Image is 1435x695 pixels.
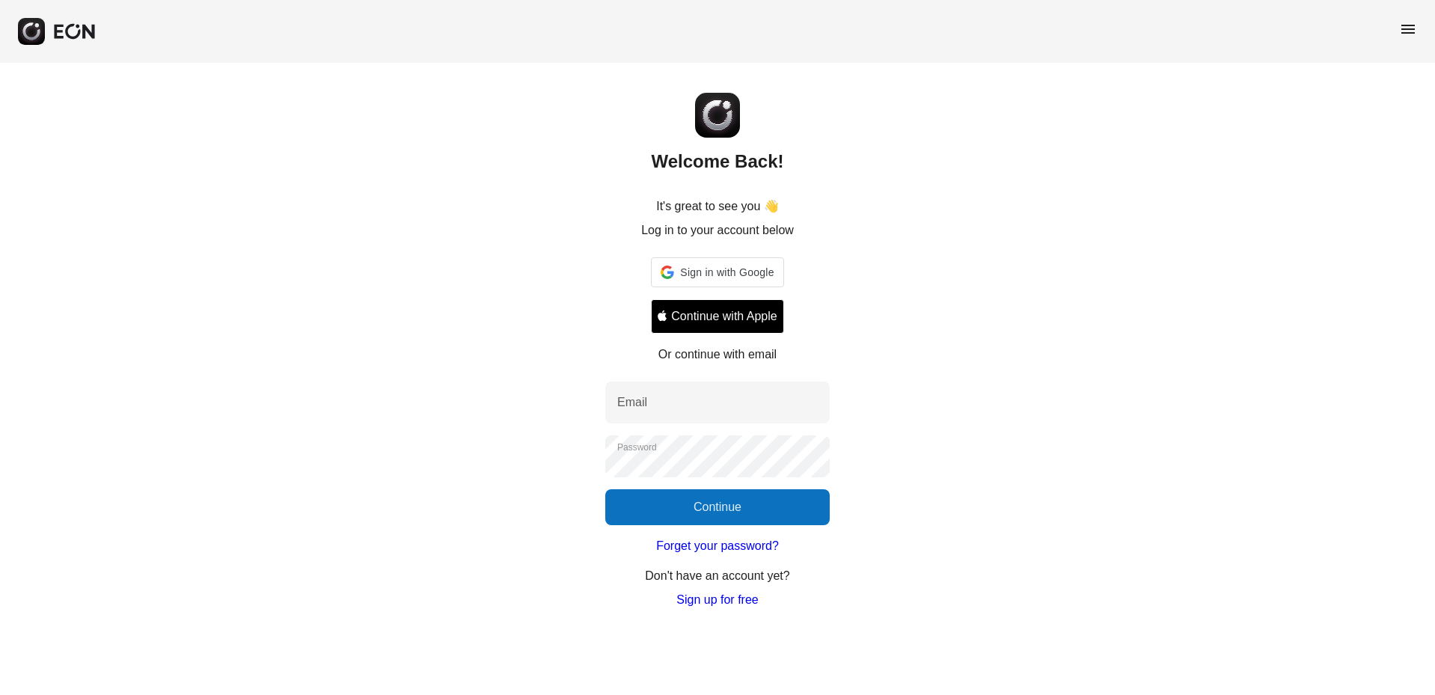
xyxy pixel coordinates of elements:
[656,198,779,215] p: It's great to see you 👋
[645,567,789,585] p: Don't have an account yet?
[651,257,783,287] div: Sign in with Google
[658,346,777,364] p: Or continue with email
[680,263,774,281] span: Sign in with Google
[676,591,758,609] a: Sign up for free
[652,150,784,174] h2: Welcome Back!
[641,221,794,239] p: Log in to your account below
[656,537,779,555] a: Forget your password?
[605,489,830,525] button: Continue
[651,299,783,334] button: Signin with apple ID
[617,441,657,453] label: Password
[617,394,647,411] label: Email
